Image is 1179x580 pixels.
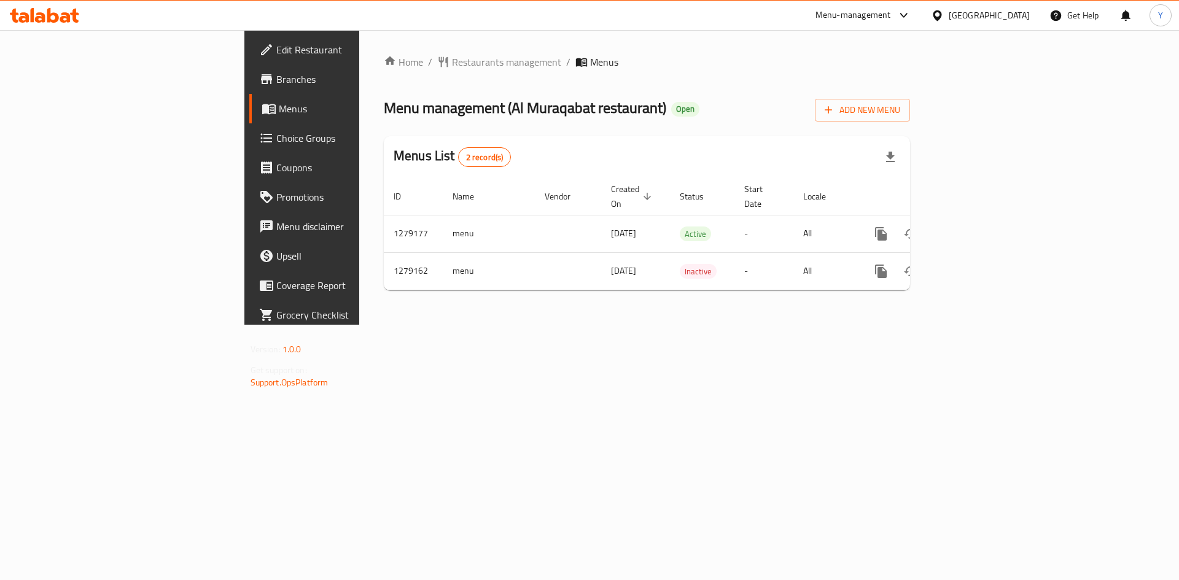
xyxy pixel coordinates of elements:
a: Coverage Report [249,271,442,300]
span: Coupons [276,160,432,175]
span: Get support on: [251,362,307,378]
button: Change Status [896,219,925,249]
span: Menu management ( Al Muraqabat restaurant ) [384,94,666,122]
span: Menus [279,101,432,116]
span: [DATE] [611,225,636,241]
span: [DATE] [611,263,636,279]
td: All [793,252,857,290]
span: Upsell [276,249,432,263]
span: Branches [276,72,432,87]
span: Menu disclaimer [276,219,432,234]
span: 1.0.0 [282,341,302,357]
td: menu [443,252,535,290]
span: Add New Menu [825,102,900,118]
span: Locale [803,189,842,204]
a: Choice Groups [249,123,442,153]
span: Version: [251,341,281,357]
a: Upsell [249,241,442,271]
td: - [734,252,793,290]
a: Menus [249,94,442,123]
a: Grocery Checklist [249,300,442,330]
span: Active [680,227,711,241]
span: Status [680,189,720,204]
span: Coverage Report [276,278,432,293]
a: Menu disclaimer [249,212,442,241]
span: Y [1158,9,1163,22]
div: Open [671,102,699,117]
td: menu [443,215,535,252]
a: Restaurants management [437,55,561,69]
span: Vendor [545,189,586,204]
a: Branches [249,64,442,94]
button: more [866,219,896,249]
span: Inactive [680,265,717,279]
td: - [734,215,793,252]
span: Open [671,104,699,114]
div: Menu-management [815,8,891,23]
span: Edit Restaurant [276,42,432,57]
button: Add New Menu [815,99,910,122]
span: Name [453,189,490,204]
nav: breadcrumb [384,55,910,69]
table: enhanced table [384,178,994,290]
span: Menus [590,55,618,69]
span: Promotions [276,190,432,204]
a: Edit Restaurant [249,35,442,64]
button: more [866,257,896,286]
h2: Menus List [394,147,511,167]
button: Change Status [896,257,925,286]
a: Support.OpsPlatform [251,374,329,390]
td: All [793,215,857,252]
span: 2 record(s) [459,152,511,163]
span: Grocery Checklist [276,307,432,322]
a: Coupons [249,153,442,182]
span: Restaurants management [452,55,561,69]
a: Promotions [249,182,442,212]
span: Choice Groups [276,131,432,145]
span: Start Date [744,182,779,211]
th: Actions [857,178,994,215]
span: ID [394,189,417,204]
div: [GEOGRAPHIC_DATA] [949,9,1030,22]
div: Inactive [680,264,717,279]
li: / [566,55,570,69]
span: Created On [611,182,655,211]
div: Total records count [458,147,512,167]
div: Export file [876,142,905,172]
